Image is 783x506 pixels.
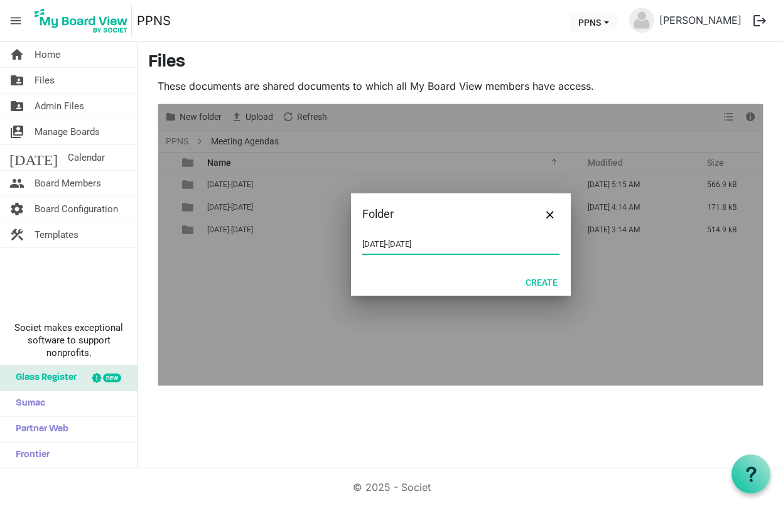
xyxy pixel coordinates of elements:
button: logout [747,8,773,34]
span: Calendar [68,145,105,170]
span: home [9,42,24,67]
span: Frontier [9,443,50,468]
span: Sumac [9,391,45,416]
span: [DATE] [9,145,58,170]
span: menu [4,9,28,33]
div: new [103,374,121,382]
button: Close [541,205,559,223]
a: PPNS [137,8,171,33]
p: These documents are shared documents to which all My Board View members have access. [158,78,764,94]
span: folder_shared [9,94,24,119]
a: © 2025 - Societ [353,481,431,493]
span: Manage Boards [35,119,100,144]
span: Admin Files [35,94,84,119]
span: Societ makes exceptional software to support nonprofits. [6,321,132,359]
span: Board Configuration [35,196,118,222]
div: Folder [362,205,520,223]
img: no-profile-picture.svg [629,8,654,33]
button: Create [517,273,566,291]
span: settings [9,196,24,222]
span: construction [9,222,24,247]
span: people [9,171,24,196]
span: folder_shared [9,68,24,93]
a: My Board View Logo [31,5,137,36]
span: Templates [35,222,78,247]
button: PPNS dropdownbutton [570,13,617,31]
img: My Board View Logo [31,5,132,36]
a: [PERSON_NAME] [654,8,747,33]
input: Enter your folder name [362,235,559,254]
span: Board Members [35,171,101,196]
span: Home [35,42,60,67]
h3: Files [148,52,773,73]
span: switch_account [9,119,24,144]
span: Partner Web [9,417,68,442]
span: Glass Register [9,365,77,390]
span: Files [35,68,55,93]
